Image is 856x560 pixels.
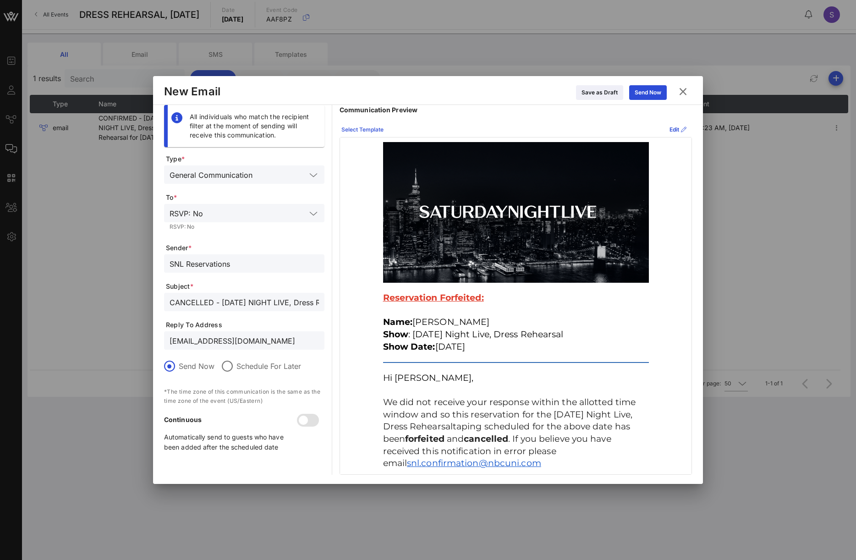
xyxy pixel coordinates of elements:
p: [PERSON_NAME] [383,316,649,329]
strong: cancelled [464,434,508,444]
div: Send Now [635,88,661,97]
label: Schedule For Later [236,362,301,371]
button: Send Now [629,85,667,100]
div: Save as Draft [582,88,618,97]
span: Sender [166,243,324,253]
button: Select Template [336,122,389,137]
p: : [DATE] Night Live, Dress Rehearsal [383,329,649,341]
span: Subject [166,282,324,291]
div: Edit [669,125,686,134]
span: taping scheduled for the above date has been [383,421,630,444]
span: To [166,193,324,202]
strong: forfeited [405,434,444,444]
span: . If you believe you have received this notification in error please email [383,434,611,468]
table: divider [383,362,649,363]
input: Subject [170,296,319,308]
strong: Name: [383,317,413,327]
strong: Show Date: [383,341,435,352]
p: Communication Preview [340,105,692,115]
a: snl.confirmation@nbcuni.com [407,458,541,468]
p: [DATE] [383,341,649,353]
div: RSVP: No [170,224,319,230]
p: Automatically send to guests who have been added after the scheduled date [164,432,299,452]
input: From [170,258,319,269]
input: From [170,335,319,346]
p: Hi [PERSON_NAME], [383,372,649,384]
div: Select Template [341,125,384,134]
div: RSVP: No [170,209,203,218]
div: RSVP: No [164,204,324,222]
strong: Show [383,329,408,340]
p: Continuous [164,415,299,425]
button: Save as Draft [576,85,623,100]
span: We did not receive your response within the allotted time window and so this reservation for the ... [383,397,636,432]
div: New Email [164,85,220,99]
div: General Communication [170,171,252,179]
button: Edit [664,122,692,137]
span: and [447,434,508,444]
span: Reply To Address [166,320,324,329]
span: Type [166,154,324,164]
u: Reservation Forfeited: [383,292,484,303]
label: Send Now [179,362,214,371]
div: General Communication [164,165,324,184]
div: All individuals who match the recipient filter at the moment of sending will receive this communi... [190,112,317,140]
p: *The time zone of this communication is the same as the time zone of the event (US/Eastern) [164,387,324,406]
